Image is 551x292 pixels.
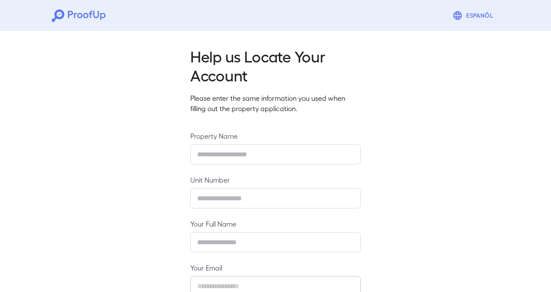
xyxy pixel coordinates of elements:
[190,93,361,114] p: Please enter the same information you used when filling out the property application.
[190,131,361,141] label: Property Name
[190,47,361,84] h2: Help us Locate Your Account
[190,263,361,273] label: Your Email
[190,219,361,229] label: Your Full Name
[190,175,361,185] label: Unit Number
[449,7,499,24] button: Espanõl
